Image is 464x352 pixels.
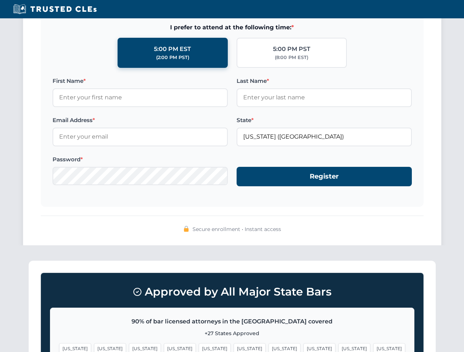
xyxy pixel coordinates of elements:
[237,116,412,125] label: State
[59,317,405,326] p: 90% of bar licensed attorneys in the [GEOGRAPHIC_DATA] covered
[156,54,189,61] div: (2:00 PM PST)
[237,167,412,186] button: Register
[53,116,228,125] label: Email Address
[50,282,414,302] h3: Approved by All Major State Bars
[193,225,281,233] span: Secure enrollment • Instant access
[53,88,228,107] input: Enter your first name
[275,54,308,61] div: (8:00 PM EST)
[183,226,189,232] img: 🔒
[53,155,228,164] label: Password
[53,77,228,85] label: First Name
[237,77,412,85] label: Last Name
[53,23,412,32] span: I prefer to attend at the following time:
[237,88,412,107] input: Enter your last name
[273,44,310,54] div: 5:00 PM PST
[154,44,191,54] div: 5:00 PM EST
[237,128,412,146] input: Florida (FL)
[53,128,228,146] input: Enter your email
[59,329,405,337] p: +27 States Approved
[11,4,99,15] img: Trusted CLEs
